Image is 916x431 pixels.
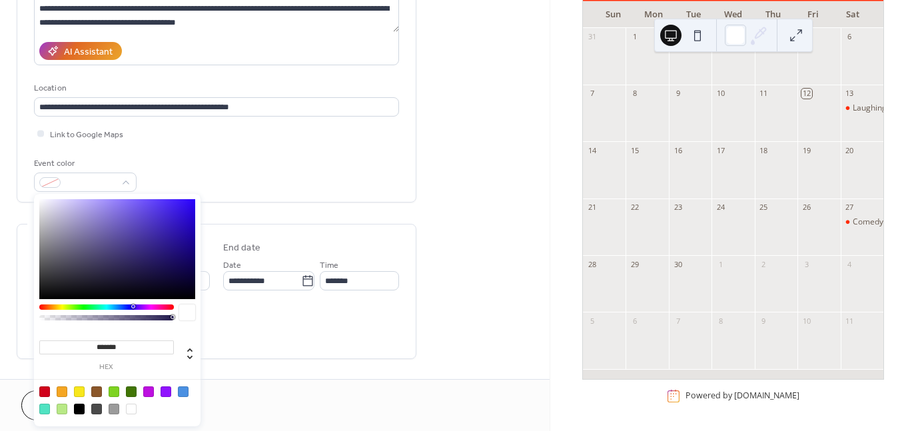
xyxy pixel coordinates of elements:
[759,145,769,155] div: 18
[841,103,883,114] div: Laughing Liberally Milwaukee
[587,203,597,213] div: 21
[715,203,725,213] div: 24
[21,390,103,420] button: Cancel
[845,89,855,99] div: 13
[630,89,640,99] div: 8
[715,259,725,269] div: 1
[715,316,725,326] div: 8
[630,203,640,213] div: 22
[587,145,597,155] div: 14
[759,89,769,99] div: 11
[833,1,873,28] div: Sat
[713,1,753,28] div: Wed
[801,89,811,99] div: 12
[34,81,396,95] div: Location
[587,316,597,326] div: 5
[57,404,67,414] div: #B8E986
[630,32,640,42] div: 1
[673,203,683,213] div: 23
[673,316,683,326] div: 7
[587,32,597,42] div: 31
[845,32,855,42] div: 6
[587,259,597,269] div: 28
[39,364,174,371] label: hex
[841,216,883,228] div: Comedy at Hidden Cave Cidery
[801,145,811,155] div: 19
[753,1,793,28] div: Thu
[34,157,134,171] div: Event color
[759,203,769,213] div: 25
[91,386,102,397] div: #8B572A
[801,316,811,326] div: 10
[223,258,241,272] span: Date
[74,404,85,414] div: #000000
[126,386,137,397] div: #417505
[715,145,725,155] div: 17
[178,386,189,397] div: #4A90E2
[630,316,640,326] div: 6
[39,42,122,60] button: AI Assistant
[109,404,119,414] div: #9B9B9B
[734,390,799,402] a: [DOMAIN_NAME]
[630,259,640,269] div: 29
[759,316,769,326] div: 9
[845,203,855,213] div: 27
[91,404,102,414] div: #4A4A4A
[715,89,725,99] div: 10
[587,89,597,99] div: 7
[594,1,634,28] div: Sun
[845,259,855,269] div: 4
[109,386,119,397] div: #7ED321
[57,386,67,397] div: #F5A623
[801,259,811,269] div: 3
[39,404,50,414] div: #50E3C2
[126,404,137,414] div: #FFFFFF
[673,89,683,99] div: 9
[634,1,674,28] div: Mon
[39,386,50,397] div: #D0021B
[64,45,113,59] div: AI Assistant
[630,145,640,155] div: 15
[223,241,260,255] div: End date
[759,259,769,269] div: 2
[143,386,154,397] div: #BD10E0
[673,259,683,269] div: 30
[673,145,683,155] div: 16
[161,386,171,397] div: #9013FE
[50,128,123,142] span: Link to Google Maps
[801,203,811,213] div: 26
[845,316,855,326] div: 11
[686,390,799,402] div: Powered by
[793,1,833,28] div: Fri
[74,386,85,397] div: #F8E71C
[320,258,338,272] span: Time
[674,1,713,28] div: Tue
[845,145,855,155] div: 20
